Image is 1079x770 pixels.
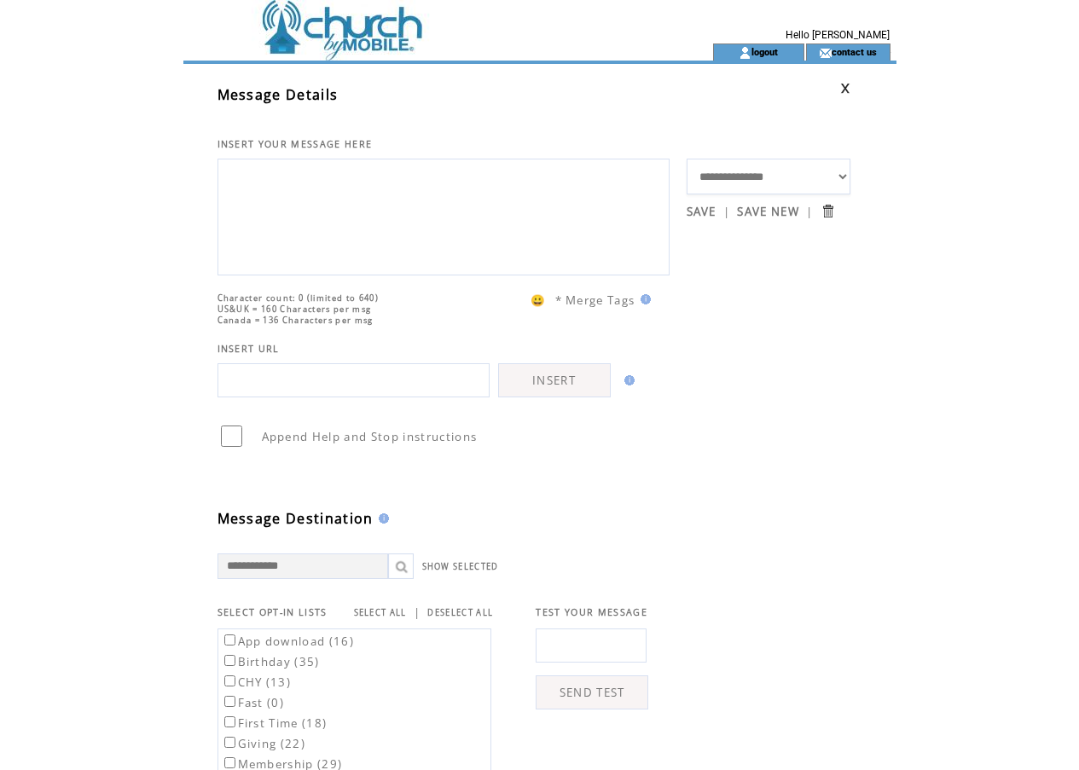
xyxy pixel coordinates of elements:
[224,634,235,646] input: App download (16)
[374,513,389,524] img: help.gif
[218,292,380,304] span: Character count: 0 (limited to 640)
[224,655,235,666] input: Birthday (35)
[354,607,407,618] a: SELECT ALL
[221,736,306,751] label: Giving (22)
[221,634,355,649] label: App download (16)
[422,561,499,572] a: SHOW SELECTED
[224,675,235,686] input: CHY (13)
[218,138,373,150] span: INSERT YOUR MESSAGE HERE
[806,204,813,219] span: |
[786,29,890,41] span: Hello [PERSON_NAME]
[218,606,328,618] span: SELECT OPT-IN LISTS
[218,304,372,315] span: US&UK = 160 Characters per msg
[427,607,493,618] a: DESELECT ALL
[221,654,320,669] label: Birthday (35)
[555,292,635,308] span: * Merge Tags
[832,46,877,57] a: contact us
[531,292,546,308] span: 😀
[820,203,836,219] input: Submit
[498,363,611,397] a: INSERT
[536,675,648,709] a: SEND TEST
[723,204,730,219] span: |
[224,716,235,727] input: First Time (18)
[819,46,832,60] img: contact_us_icon.gif
[218,343,280,355] span: INSERT URL
[221,715,328,731] label: First Time (18)
[619,375,635,385] img: help.gif
[221,674,292,690] label: CHY (13)
[224,696,235,707] input: Fast (0)
[751,46,778,57] a: logout
[224,757,235,768] input: Membership (29)
[218,509,374,528] span: Message Destination
[414,605,421,620] span: |
[262,429,478,444] span: Append Help and Stop instructions
[739,46,751,60] img: account_icon.gif
[737,204,799,219] a: SAVE NEW
[635,294,651,304] img: help.gif
[221,695,285,710] label: Fast (0)
[224,737,235,748] input: Giving (22)
[536,606,647,618] span: TEST YOUR MESSAGE
[218,315,374,326] span: Canada = 136 Characters per msg
[218,85,339,104] span: Message Details
[687,204,716,219] a: SAVE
